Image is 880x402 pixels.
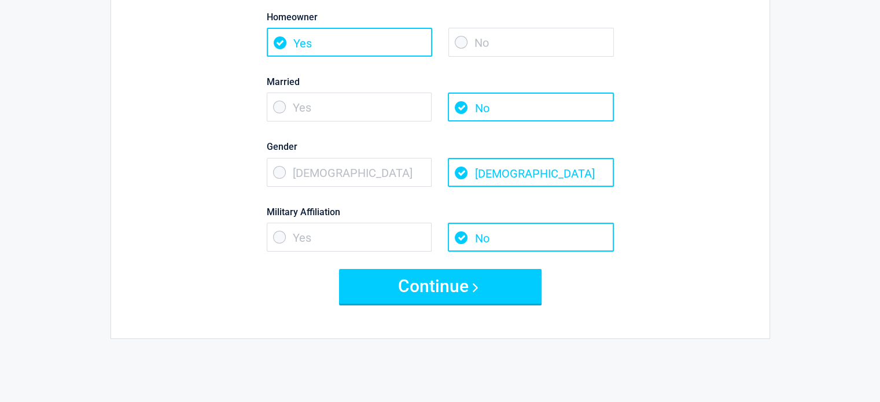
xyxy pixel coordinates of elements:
span: Yes [267,93,432,121]
span: Yes [267,223,432,252]
span: No [448,93,613,121]
span: [DEMOGRAPHIC_DATA] [267,158,432,187]
span: Yes [267,28,432,57]
span: [DEMOGRAPHIC_DATA] [448,158,613,187]
label: Military Affiliation [267,204,614,220]
label: Homeowner [267,9,614,25]
span: No [448,28,614,57]
label: Gender [267,139,614,154]
button: Continue [339,269,542,304]
span: No [448,223,613,252]
label: Married [267,74,614,90]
